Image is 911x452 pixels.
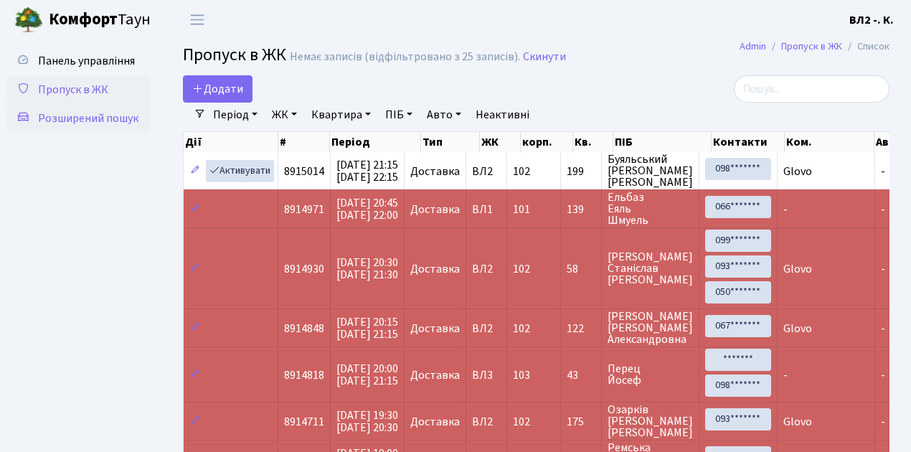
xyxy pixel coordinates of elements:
span: Glovo [783,164,812,179]
span: [DATE] 20:45 [DATE] 22:00 [336,195,398,223]
a: Admin [740,39,766,54]
span: ВЛ1 [472,204,501,215]
span: Пропуск в ЖК [38,82,108,98]
span: - [881,321,885,336]
span: 101 [513,202,530,217]
img: logo.png [14,6,43,34]
th: корп. [521,132,573,152]
span: Пропуск в ЖК [183,42,286,67]
span: 43 [567,369,595,381]
b: Комфорт [49,8,118,31]
a: Пропуск в ЖК [781,39,842,54]
input: Пошук... [734,75,889,103]
span: 122 [567,323,595,334]
th: # [278,132,330,152]
th: ПІБ [613,132,712,152]
a: Розширений пошук [7,104,151,133]
a: ПІБ [379,103,418,127]
a: Активувати [206,160,274,182]
li: Список [842,39,889,55]
span: - [881,414,885,430]
th: Тип [421,132,480,152]
span: 139 [567,204,595,215]
span: ВЛ2 [472,263,501,275]
span: 8914848 [284,321,324,336]
a: Пропуск в ЖК [7,75,151,104]
span: Glovo [783,261,812,277]
span: Панель управління [38,53,135,69]
span: Розширений пошук [38,110,138,126]
span: [DATE] 20:30 [DATE] 21:30 [336,255,398,283]
span: 8915014 [284,164,324,179]
a: Авто [421,103,467,127]
th: ЖК [480,132,521,152]
span: Доставка [410,416,460,428]
span: [DATE] 21:15 [DATE] 22:15 [336,157,398,185]
a: Період [207,103,263,127]
span: 103 [513,367,530,383]
a: Додати [183,75,252,103]
span: - [881,202,885,217]
th: Ком. [785,132,874,152]
span: Перец Йосеф [608,363,693,386]
button: Переключити навігацію [179,8,215,32]
span: 8914818 [284,367,324,383]
span: - [881,367,885,383]
span: 58 [567,263,595,275]
span: 199 [567,166,595,177]
th: Дії [184,132,278,152]
span: [DATE] 20:15 [DATE] 21:15 [336,314,398,342]
span: Таун [49,8,151,32]
span: 102 [513,261,530,277]
span: Озарків [PERSON_NAME] [PERSON_NAME] [608,404,693,438]
a: ВЛ2 -. К. [849,11,894,29]
span: ВЛ2 [472,323,501,334]
span: Glovo [783,321,812,336]
span: - [881,164,885,179]
span: Доставка [410,166,460,177]
a: Скинути [523,50,566,64]
span: Доставка [410,369,460,381]
span: Додати [192,81,243,97]
span: ВЛ2 [472,416,501,428]
span: 102 [513,321,530,336]
span: Glovo [783,414,812,430]
span: 102 [513,164,530,179]
span: Доставка [410,263,460,275]
th: Контакти [712,132,785,152]
span: ВЛ2 [472,166,501,177]
a: Панель управління [7,47,151,75]
span: Ельбаз Еяль Шмуель [608,192,693,226]
span: [PERSON_NAME] [PERSON_NAME] Александровна [608,311,693,345]
span: - [783,367,788,383]
span: 8914971 [284,202,324,217]
b: ВЛ2 -. К. [849,12,894,28]
span: - [783,202,788,217]
th: Період [330,132,421,152]
span: 8914930 [284,261,324,277]
span: [DATE] 19:30 [DATE] 20:30 [336,408,398,435]
div: Немає записів (відфільтровано з 25 записів). [290,50,520,64]
th: Кв. [573,132,613,152]
span: 175 [567,416,595,428]
span: [PERSON_NAME] Станіслав [PERSON_NAME] [608,251,693,286]
span: Буяльський [PERSON_NAME] [PERSON_NAME] [608,154,693,188]
span: ВЛ3 [472,369,501,381]
span: 102 [513,414,530,430]
span: Доставка [410,204,460,215]
a: Неактивні [470,103,535,127]
a: Квартира [306,103,377,127]
a: ЖК [266,103,303,127]
span: [DATE] 20:00 [DATE] 21:15 [336,361,398,389]
span: - [881,261,885,277]
nav: breadcrumb [718,32,911,62]
span: 8914711 [284,414,324,430]
span: Доставка [410,323,460,334]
